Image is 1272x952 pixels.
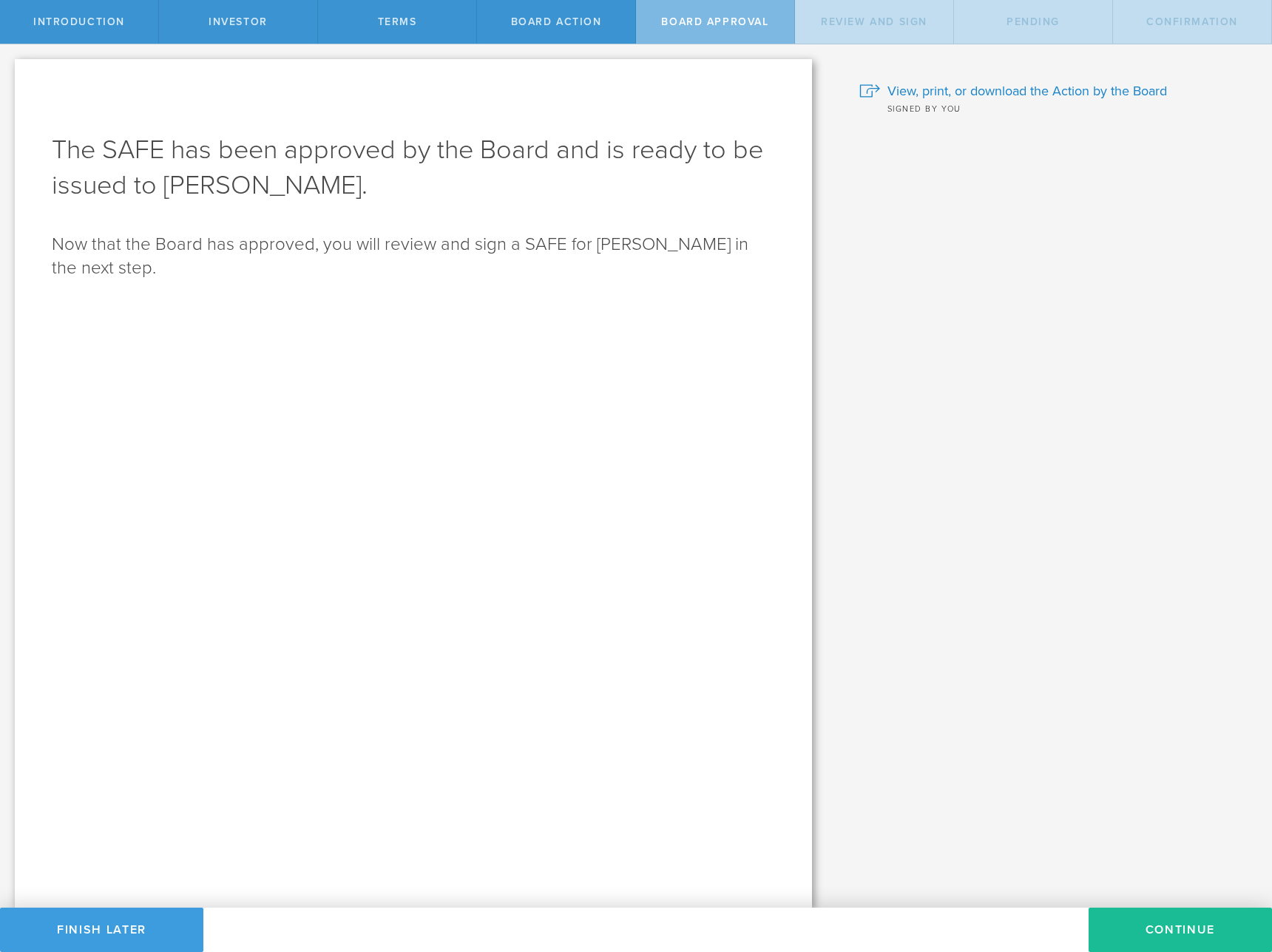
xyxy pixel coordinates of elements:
[511,16,602,28] span: Board Action
[1089,908,1272,952] button: Continue
[52,233,775,280] p: Now that the Board has approved, you will review and sign a SAFE for [PERSON_NAME] in the next step.
[661,16,768,28] span: Board Approval
[859,101,1250,115] div: Signed by you
[209,16,268,28] span: Investor
[1146,16,1238,28] span: Confirmation
[1007,16,1060,28] span: Pending
[887,81,1167,101] span: View, print, or download the Action by the Board
[33,16,125,28] span: Introduction
[52,132,775,203] h1: The SAFE has been approved by the Board and is ready to be issued to [PERSON_NAME].
[378,16,417,28] span: terms
[821,16,927,28] span: Review and Sign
